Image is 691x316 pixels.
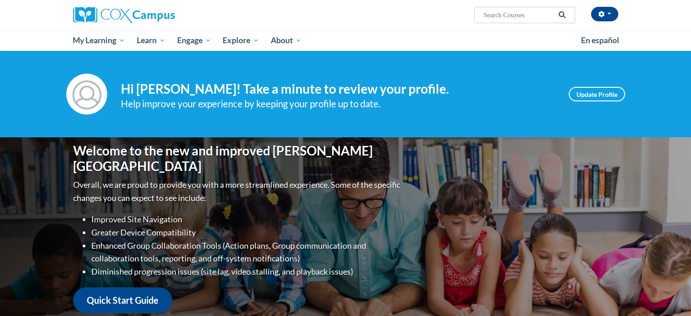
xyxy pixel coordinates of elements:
[177,35,211,46] span: Engage
[121,81,555,97] h4: Hi [PERSON_NAME]! Take a minute to review your profile.
[581,35,619,45] span: En español
[217,30,265,51] a: Explore
[569,87,625,101] a: Update Profile
[121,96,555,111] div: Help improve your experience by keeping your profile up to date.
[655,280,684,309] iframe: Button to launch messaging window
[73,178,403,205] p: Overall, we are proud to provide you with a more streamlined experience. Some of the specific cha...
[137,35,165,46] span: Learn
[73,143,403,174] h1: Welcome to the new and improved [PERSON_NAME][GEOGRAPHIC_DATA]
[575,31,625,50] a: En español
[131,30,171,51] a: Learn
[67,30,131,51] a: My Learning
[73,7,246,23] a: Cox Campus
[591,7,618,21] button: Account Settings
[91,239,403,266] li: Enhanced Group Collaboration Tools (Action plans, Group communication and collaboration tools, re...
[60,30,632,51] div: Main menu
[73,287,172,313] a: Quick Start Guide
[223,35,259,46] span: Explore
[66,74,107,115] img: Profile Image
[171,30,217,51] a: Engage
[91,265,403,278] li: Diminished progression issues (site lag, video stalling, and playback issues)
[265,30,308,51] a: About
[482,10,555,20] input: Search Courses
[91,226,403,239] li: Greater Device Compatibility
[73,35,125,46] span: My Learning
[271,35,302,46] span: About
[91,213,403,226] li: Improved Site Navigation
[73,7,175,23] img: Cox Campus
[555,10,569,20] button: Search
